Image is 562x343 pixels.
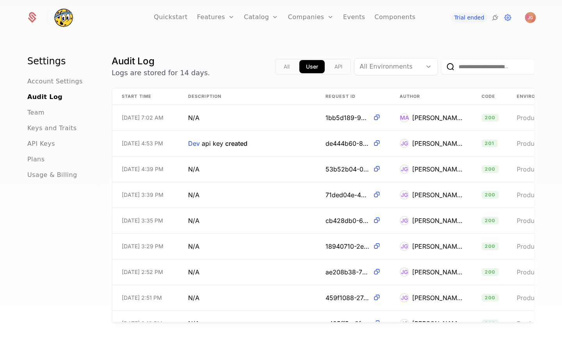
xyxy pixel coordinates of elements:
[517,165,549,173] span: Production
[122,217,163,225] span: [DATE] 3:35 PM
[517,320,549,327] span: Production
[517,114,549,122] span: Production
[188,139,247,148] span: Dev api key created
[517,268,549,276] span: Production
[412,139,463,148] div: [PERSON_NAME]
[179,88,316,105] th: Description
[112,67,210,78] p: Logs are stored for 14 days.
[325,267,370,277] span: ae208b38-78a5-479d-ae0b-014427e8c234
[412,164,463,174] div: [PERSON_NAME]
[188,293,199,302] span: N/A
[328,60,349,73] button: api
[112,88,179,105] th: Start Time
[122,320,162,327] span: [DATE] 2:10 PM
[517,294,549,302] span: Production
[491,13,500,22] a: Integrations
[27,124,76,133] a: Keys and Traits
[188,216,199,225] span: N/A
[122,242,164,250] span: [DATE] 3:29 PM
[412,319,463,328] div: [PERSON_NAME]
[482,191,499,199] span: 200
[482,165,499,173] span: 200
[400,267,409,277] div: JG
[400,319,409,328] div: JG
[188,190,199,200] span: N/A
[122,294,162,302] span: [DATE] 2:51 PM
[188,267,199,277] span: N/A
[400,164,409,174] div: JG
[27,155,44,164] a: Plans
[482,294,499,302] span: 200
[27,170,77,180] a: Usage & Billing
[316,88,390,105] th: Request ID
[472,88,507,105] th: Code
[390,88,472,105] th: Author
[122,268,163,276] span: [DATE] 2:52 PM
[325,190,370,200] span: 71ded04e-44e3-4072-a055-2976fed6f691
[188,164,199,174] span: N/A
[482,242,499,250] span: 200
[482,114,499,122] span: 200
[122,140,163,147] span: [DATE] 4:53 PM
[400,242,409,251] div: JG
[451,13,487,22] a: Trial ended
[27,139,55,149] a: API Keys
[400,190,409,200] div: JG
[412,242,463,251] div: [PERSON_NAME]
[188,319,199,328] span: N/A
[325,319,370,328] span: a435ff5a-2f66-4f41-9af6-05aa2c604db4
[27,77,83,86] a: Account Settings
[122,165,164,173] span: [DATE] 4:39 PM
[277,60,296,73] button: all
[325,293,370,302] span: 459f1088-27cc-4825-a17f-052d03bcca35
[482,217,499,225] span: 200
[325,242,370,251] span: 18940710-2e3c-450a-a36e-f444986408cc
[27,55,93,67] h1: Settings
[412,293,463,302] div: [PERSON_NAME]
[325,113,370,122] span: 1bb5d189-9443-4b06-86d7-eef624d6dc7f
[482,140,498,147] span: 201
[517,140,549,147] span: Production
[503,13,512,22] a: Settings
[325,164,370,174] span: 53b52b04-0d28-4037-b464-1902a824202d
[412,190,463,200] div: [PERSON_NAME]
[525,12,536,23] button: Open user button
[27,108,44,117] a: Team
[412,113,463,122] div: [PERSON_NAME]
[122,114,164,122] span: [DATE] 7:02 AM
[325,139,370,148] span: de444b60-8dfd-48ce-b5fc-1a25c3f8e92b
[482,320,499,327] span: 200
[188,242,199,251] span: N/A
[517,242,549,250] span: Production
[525,12,536,23] img: Jeff Gordon
[54,8,73,27] img: Pickleheads
[400,216,409,225] div: JG
[412,216,463,225] div: [PERSON_NAME]
[482,268,499,276] span: 200
[517,191,549,199] span: Production
[122,191,164,199] span: [DATE] 3:39 PM
[112,55,210,67] h1: Audit Log
[400,293,409,302] div: JG
[225,140,247,147] span: created
[517,217,549,225] span: Production
[400,139,409,148] div: JG
[299,60,325,73] button: app
[275,59,351,74] div: Text alignment
[412,267,463,277] div: [PERSON_NAME]
[325,216,370,225] span: cb428db0-67f4-460c-9a0a-3af69aea8dd1
[188,140,200,147] span: Dev
[27,55,93,180] nav: Main
[188,113,199,122] span: N/A
[400,113,409,122] div: MA
[27,92,62,102] a: Audit Log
